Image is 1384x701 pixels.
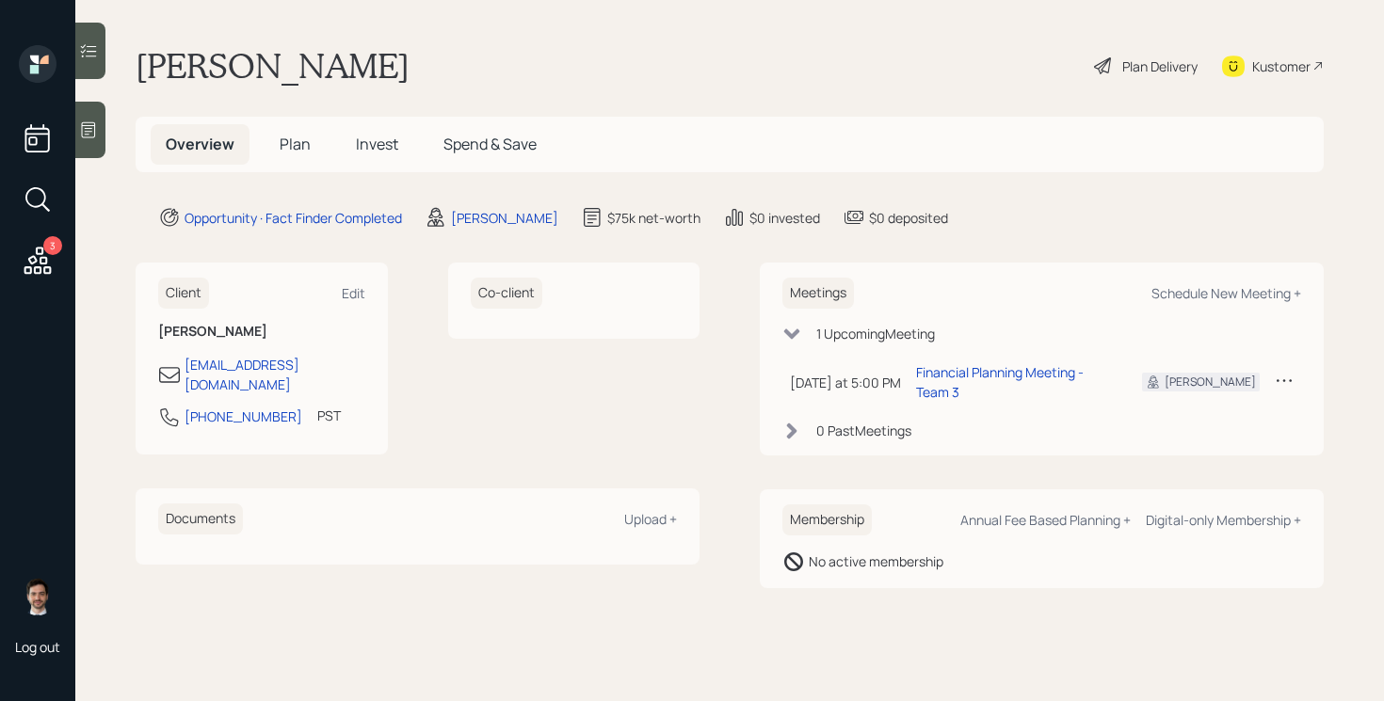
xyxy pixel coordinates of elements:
div: PST [317,406,341,425]
div: [DATE] at 5:00 PM [790,373,901,392]
div: [PERSON_NAME] [1165,374,1256,390]
div: 1 Upcoming Meeting [816,324,935,343]
h6: [PERSON_NAME] [158,324,365,340]
div: Upload + [624,510,677,528]
h6: Co-client [471,278,542,309]
span: Plan [280,134,311,154]
div: Edit [342,284,365,302]
div: 0 Past Meeting s [816,421,911,440]
div: Kustomer [1252,56,1311,76]
div: Annual Fee Based Planning + [960,511,1131,529]
div: Plan Delivery [1122,56,1198,76]
div: [PHONE_NUMBER] [185,406,302,426]
div: 3 [43,236,62,255]
div: Digital-only Membership + [1146,511,1301,529]
h6: Documents [158,503,243,534]
div: Opportunity · Fact Finder Completed [185,208,402,228]
h6: Meetings [782,278,854,309]
div: $0 deposited [869,208,948,228]
h1: [PERSON_NAME] [136,45,410,87]
div: [EMAIL_ADDRESS][DOMAIN_NAME] [185,355,365,394]
div: $75k net-worth [607,208,700,228]
span: Spend & Save [443,134,537,154]
div: $0 invested [749,208,820,228]
span: Overview [166,134,234,154]
span: Invest [356,134,398,154]
div: No active membership [809,551,943,571]
div: [PERSON_NAME] [451,208,558,228]
h6: Client [158,278,209,309]
h6: Membership [782,504,872,535]
div: Financial Planning Meeting - Team 3 [916,362,1112,402]
div: Schedule New Meeting + [1151,284,1301,302]
div: Log out [15,638,60,656]
img: jonah-coleman-headshot.png [19,578,56,615]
